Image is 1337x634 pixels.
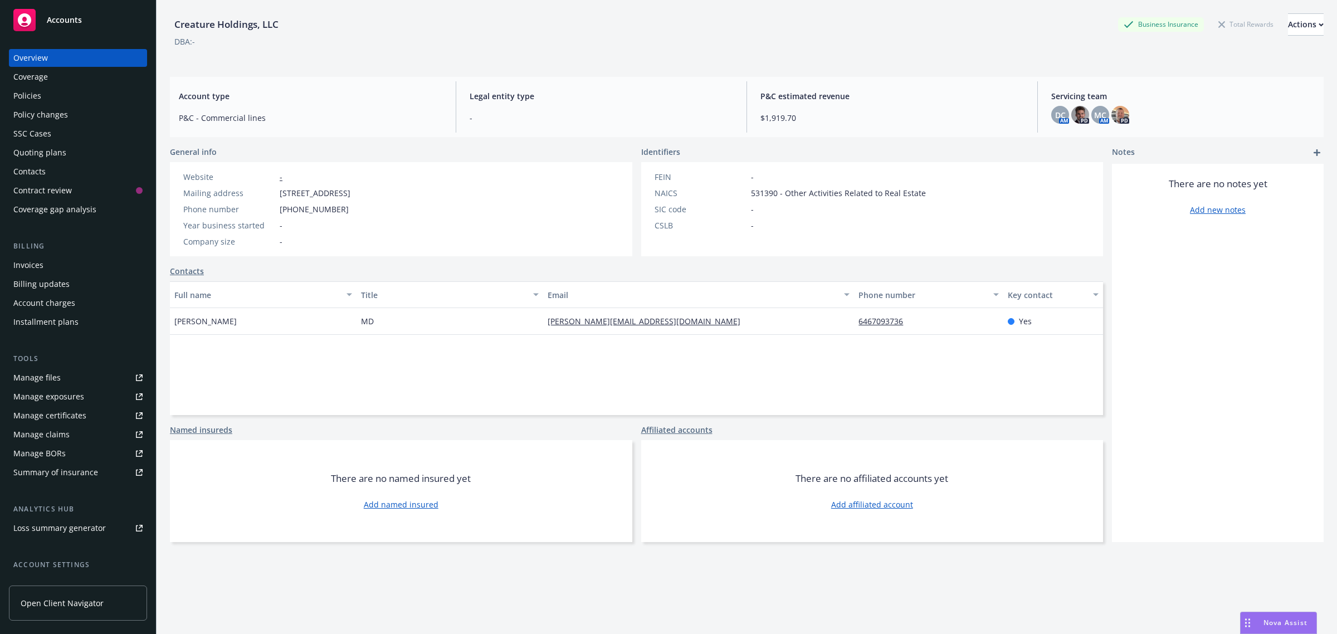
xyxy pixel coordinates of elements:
div: Manage files [13,369,61,387]
span: Legal entity type [470,90,733,102]
span: P&C estimated revenue [760,90,1024,102]
a: Overview [9,49,147,67]
span: Yes [1019,315,1032,327]
div: Total Rewards [1213,17,1279,31]
button: Nova Assist [1240,612,1317,634]
div: Account charges [13,294,75,312]
button: Phone number [854,281,1003,308]
div: Quoting plans [13,144,66,162]
div: Contract review [13,182,72,199]
a: SSC Cases [9,125,147,143]
span: General info [170,146,217,158]
a: Loss summary generator [9,519,147,537]
span: P&C - Commercial lines [179,112,442,124]
a: Manage certificates [9,407,147,425]
span: [STREET_ADDRESS] [280,187,350,199]
button: Title [357,281,543,308]
span: MC [1094,109,1106,121]
span: - [280,236,282,247]
div: Company size [183,236,275,247]
div: Email [548,289,837,301]
div: Overview [13,49,48,67]
img: photo [1111,106,1129,124]
span: There are no notes yet [1169,177,1267,191]
div: Loss summary generator [13,519,106,537]
div: CSLB [655,220,746,231]
div: Full name [174,289,340,301]
button: Email [543,281,854,308]
div: Phone number [858,289,987,301]
button: Actions [1288,13,1324,36]
div: Policy changes [13,106,68,124]
a: Accounts [9,4,147,36]
div: Manage claims [13,426,70,443]
button: Full name [170,281,357,308]
a: Manage BORs [9,445,147,462]
a: - [280,172,282,182]
span: 531390 - Other Activities Related to Real Estate [751,187,926,199]
a: 6467093736 [858,316,912,326]
a: Manage claims [9,426,147,443]
span: - [751,171,754,183]
a: Policies [9,87,147,105]
a: Add new notes [1190,204,1246,216]
div: Contacts [13,163,46,181]
a: Policy changes [9,106,147,124]
span: Notes [1112,146,1135,159]
img: photo [1071,106,1089,124]
span: DC [1055,109,1066,121]
a: Contacts [170,265,204,277]
span: - [280,220,282,231]
div: Billing [9,241,147,252]
a: Coverage gap analysis [9,201,147,218]
div: Coverage gap analysis [13,201,96,218]
a: Manage files [9,369,147,387]
div: Summary of insurance [13,464,98,481]
div: NAICS [655,187,746,199]
span: [PERSON_NAME] [174,315,237,327]
div: Tools [9,353,147,364]
a: Summary of insurance [9,464,147,481]
span: Account type [179,90,442,102]
span: Nova Assist [1263,618,1307,627]
span: Open Client Navigator [21,597,104,609]
button: Key contact [1003,281,1103,308]
div: Coverage [13,68,48,86]
a: Quoting plans [9,144,147,162]
a: Installment plans [9,313,147,331]
div: Business Insurance [1118,17,1204,31]
div: DBA: - [174,36,195,47]
a: Manage exposures [9,388,147,406]
div: Manage exposures [13,388,84,406]
a: Coverage [9,68,147,86]
div: Account settings [9,559,147,570]
a: Add affiliated account [831,499,913,510]
span: Servicing team [1051,90,1315,102]
a: Service team [9,575,147,593]
div: Drag to move [1241,612,1255,633]
div: Creature Holdings, LLC [170,17,283,32]
div: Mailing address [183,187,275,199]
a: Named insureds [170,424,232,436]
div: Phone number [183,203,275,215]
span: There are no named insured yet [331,472,471,485]
div: FEIN [655,171,746,183]
span: Identifiers [641,146,680,158]
a: [PERSON_NAME][EMAIL_ADDRESS][DOMAIN_NAME] [548,316,749,326]
div: Billing updates [13,275,70,293]
a: Affiliated accounts [641,424,713,436]
div: SIC code [655,203,746,215]
span: - [751,220,754,231]
div: Analytics hub [9,504,147,515]
div: Manage BORs [13,445,66,462]
div: Title [361,289,526,301]
span: $1,919.70 [760,112,1024,124]
div: Website [183,171,275,183]
span: - [751,203,754,215]
a: Invoices [9,256,147,274]
div: Manage certificates [13,407,86,425]
span: [PHONE_NUMBER] [280,203,349,215]
span: MD [361,315,374,327]
a: add [1310,146,1324,159]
